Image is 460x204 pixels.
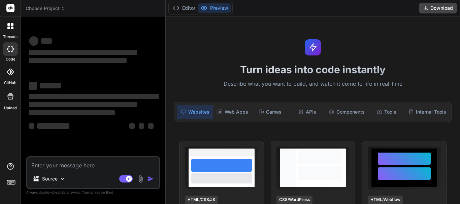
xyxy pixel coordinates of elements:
div: HTML/Webflow [368,196,403,204]
span: ‌ [29,36,38,46]
h1: Turn ideas into code instantly [170,64,456,76]
p: Source [42,175,58,182]
span: ‌ [29,94,159,99]
span: Choose Project [26,5,66,12]
button: Editor [170,3,198,13]
label: GitHub [4,80,17,86]
div: Components [326,105,367,119]
span: ‌ [37,123,69,129]
div: Web Apps [215,105,251,119]
div: APIs [289,105,325,119]
span: ‌ [29,58,127,63]
span: ‌ [29,102,137,107]
img: icon [147,175,154,182]
label: Upload [4,105,17,111]
div: Websites [177,105,213,119]
span: ‌ [129,123,135,129]
label: code [6,56,15,62]
span: ‌ [29,50,137,55]
div: Games [252,105,288,119]
img: Pick Models [60,176,65,182]
div: Tools [369,105,404,119]
span: ‌ [41,38,52,44]
button: Download [419,3,457,13]
span: ‌ [139,123,144,129]
div: Internal Tools [406,105,449,119]
span: ‌ [40,83,61,88]
span: ‌ [29,123,34,129]
span: ‌ [29,82,37,90]
button: Preview [198,3,231,13]
span: ‌ [29,110,115,115]
img: attachment [137,175,144,183]
label: threads [3,34,18,40]
span: privacy [90,190,102,194]
div: CSS/WordPress [276,196,313,204]
div: HTML/CSS/JS [185,196,218,204]
p: Always double-check its answers. Your in Bind [26,189,160,196]
span: ‌ [148,123,154,129]
p: Describe what you want to build, and watch it come to life in real-time [170,80,456,88]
